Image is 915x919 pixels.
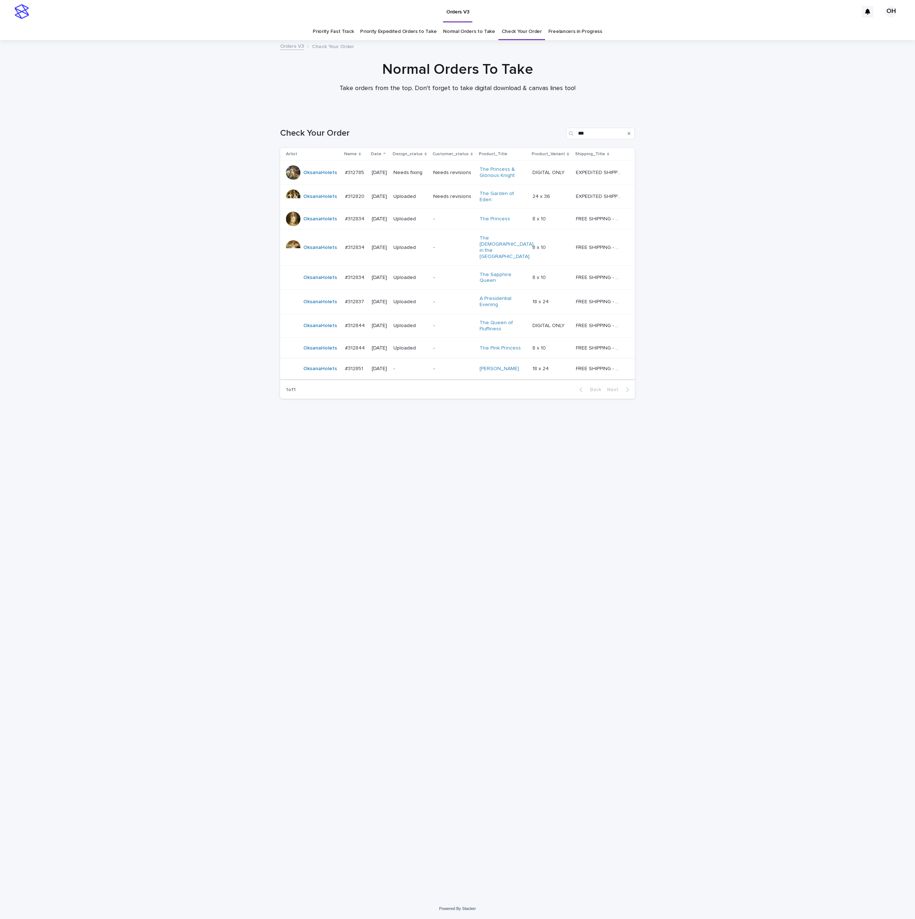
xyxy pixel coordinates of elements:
button: Next [604,386,635,393]
p: - [393,366,427,372]
p: FREE SHIPPING - preview in 1-2 business days, after your approval delivery will take 5-10 b.d. [576,243,623,251]
p: 8 x 10 [532,215,547,222]
p: 8 x 10 [532,273,547,281]
a: The Queen of Fluffiness [480,320,525,332]
p: Product_Title [479,150,507,158]
p: EXPEDITED SHIPPING - preview in 1 business day; delivery up to 5 business days after your approval. [576,192,623,200]
p: - [433,323,474,329]
p: Uploaded [393,275,427,281]
p: DIGITAL ONLY [532,168,566,176]
a: Powered By Stacker [439,906,476,911]
div: OH [885,6,897,17]
p: Needs revisions [433,194,474,200]
p: #312837 [345,297,366,305]
p: 24 x 36 [532,192,552,200]
p: Check Your Order [312,42,354,50]
a: Check Your Order [502,23,542,40]
a: Priority Expedited Orders to Take [360,23,437,40]
a: OksanaHolets [303,275,337,281]
p: Name [344,150,357,158]
a: OksanaHolets [303,216,337,222]
p: FREE SHIPPING - preview in 1-2 business days, after your approval delivery will take 5-10 b.d. [576,344,623,351]
a: Freelancers in Progress [548,23,602,40]
a: OksanaHolets [303,345,337,351]
p: [DATE] [372,345,388,351]
p: Shipping_Title [575,150,605,158]
p: [DATE] [372,170,388,176]
input: Search [566,128,635,139]
p: - [433,345,474,351]
p: 18 x 24 [532,297,550,305]
a: OksanaHolets [303,245,337,251]
p: [DATE] [372,323,388,329]
p: #312834 [345,215,366,222]
a: The Princess & Glorious Knight [480,166,525,179]
p: Uploaded [393,345,427,351]
p: #312820 [345,192,366,200]
p: [DATE] [372,299,388,305]
p: FREE SHIPPING - preview in 1-2 business days, after your approval delivery will take 5-10 b.d. [576,297,623,305]
tr: OksanaHolets #312844#312844 [DATE]Uploaded-The Queen of Fluffiness DIGITAL ONLYDIGITAL ONLY FREE ... [280,314,635,338]
p: FREE SHIPPING - preview in 1-2 business days, after your approval delivery will take 5-10 b.d. [576,364,623,372]
a: OksanaHolets [303,194,337,200]
p: #312834 [345,273,366,281]
p: 1 of 1 [280,381,302,399]
tr: OksanaHolets #312837#312837 [DATE]Uploaded-A Presidential Evening 18 x 2418 x 24 FREE SHIPPING - ... [280,290,635,314]
a: OksanaHolets [303,299,337,305]
p: Uploaded [393,299,427,305]
p: Uploaded [393,323,427,329]
span: Next [607,387,623,392]
tr: OksanaHolets #312834#312834 [DATE]Uploaded-The Sapphire Queen 8 x 108 x 10 FREE SHIPPING - previe... [280,266,635,290]
a: The Pink Princess [480,345,521,351]
p: Uploaded [393,245,427,251]
p: DIGITAL ONLY [532,321,566,329]
button: Back [574,386,604,393]
p: #312834 [345,243,366,251]
p: [DATE] [372,366,388,372]
tr: OksanaHolets #312834#312834 [DATE]Uploaded-The [DEMOGRAPHIC_DATA] in the [GEOGRAPHIC_DATA] 8 x 10... [280,229,635,266]
p: 8 x 10 [532,243,547,251]
a: OksanaHolets [303,366,337,372]
h1: Normal Orders To Take [280,61,635,78]
p: Design_status [393,150,423,158]
p: #312785 [345,168,366,176]
p: [DATE] [372,275,388,281]
p: 18 x 24 [532,364,550,372]
p: Artist [286,150,297,158]
p: - [433,366,474,372]
p: Uploaded [393,216,427,222]
a: OksanaHolets [303,323,337,329]
p: - [433,275,474,281]
p: Customer_status [433,150,469,158]
p: #312844 [345,321,366,329]
p: Uploaded [393,194,427,200]
p: FREE SHIPPING - preview in 1-2 business days, after your approval delivery will take 5-10 b.d. [576,321,623,329]
p: [DATE] [372,245,388,251]
tr: OksanaHolets #312844#312844 [DATE]Uploaded-The Pink Princess 8 x 108 x 10 FREE SHIPPING - preview... [280,338,635,359]
img: stacker-logo-s-only.png [14,4,29,19]
p: FREE SHIPPING - preview in 1-2 business days, after your approval delivery will take 5-10 b.d. [576,273,623,281]
a: A Presidential Evening [480,296,525,308]
p: #312851 [345,364,364,372]
h1: Check Your Order [280,128,563,139]
p: [DATE] [372,216,388,222]
a: Normal Orders to Take [443,23,495,40]
p: 8 x 10 [532,344,547,351]
tr: OksanaHolets #312851#312851 [DATE]--[PERSON_NAME] 18 x 2418 x 24 FREE SHIPPING - preview in 1-2 b... [280,359,635,379]
tr: OksanaHolets #312785#312785 [DATE]Needs fixingNeeds revisionsThe Princess & Glorious Knight DIGIT... [280,161,635,185]
p: EXPEDITED SHIPPING - preview in 1 business day; delivery up to 5 business days after your approval. [576,168,623,176]
p: #312844 [345,344,366,351]
tr: OksanaHolets #312820#312820 [DATE]UploadedNeeds revisionsThe Garden of Eden 24 x 3624 x 36 EXPEDI... [280,185,635,209]
a: Priority Fast Track [313,23,354,40]
a: The Princess [480,216,510,222]
p: - [433,299,474,305]
a: Orders V3 [280,42,304,50]
p: - [433,245,474,251]
p: Product_Variant [532,150,565,158]
p: Date [371,150,381,158]
p: Needs fixing [393,170,427,176]
a: The Sapphire Queen [480,272,525,284]
a: The [DEMOGRAPHIC_DATA] in the [GEOGRAPHIC_DATA] [480,235,534,259]
a: [PERSON_NAME] [480,366,519,372]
